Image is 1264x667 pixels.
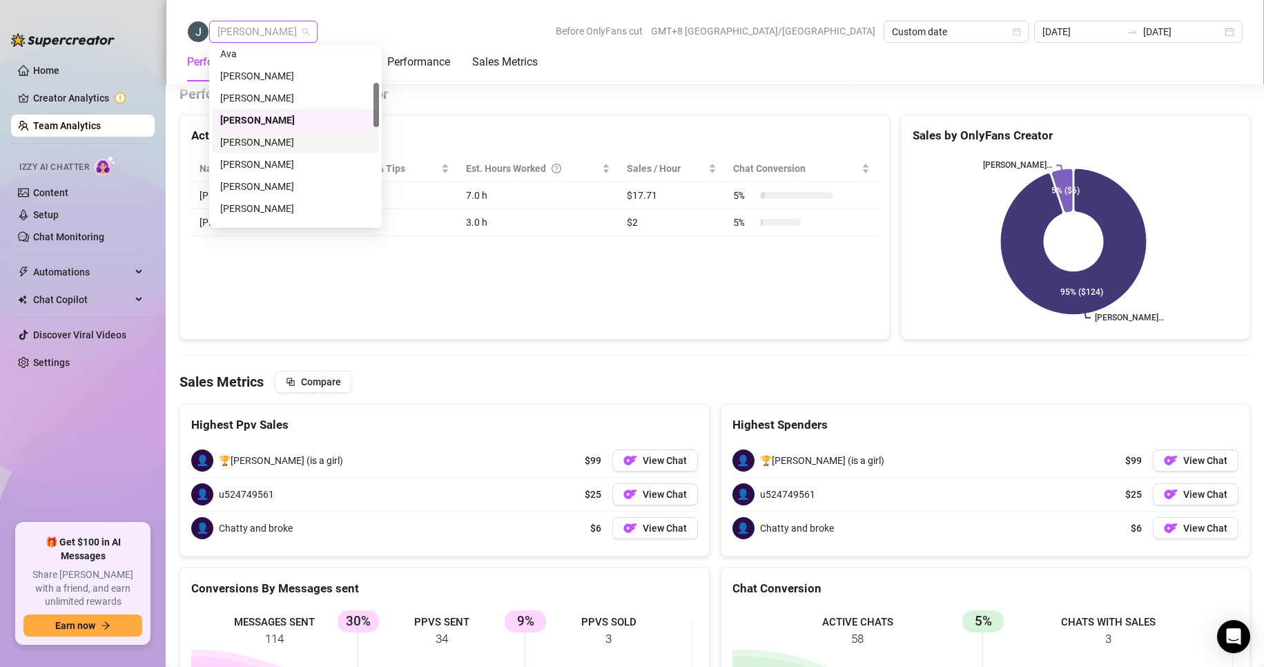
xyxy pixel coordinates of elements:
[458,182,619,209] td: 7.0 h
[326,161,438,176] span: Total Sales & Tips
[623,454,637,467] img: OF
[191,126,878,145] div: Activity by Creator
[1183,455,1227,466] span: View Chat
[220,68,371,84] div: [PERSON_NAME]
[733,215,755,230] span: 5 %
[220,201,371,216] div: [PERSON_NAME]
[1164,521,1178,535] img: OF
[733,161,858,176] span: Chat Conversion
[1125,453,1142,468] span: $99
[732,449,755,472] span: 👤
[732,416,1239,434] div: Highest Spenders
[212,197,379,220] div: Rupert T.
[301,376,341,387] span: Compare
[212,220,379,242] div: Eff Francisco
[200,161,298,176] span: Name
[220,157,371,172] div: [PERSON_NAME]
[612,483,698,505] button: OFView Chat
[732,579,1239,598] div: Chat Conversion
[1013,28,1021,36] span: calendar
[219,453,343,468] span: 🏆[PERSON_NAME] (is a girl)
[1217,620,1250,653] div: Open Intercom Messenger
[619,209,725,236] td: $2
[275,371,352,393] button: Compare
[619,155,725,182] th: Sales / Hour
[191,483,213,505] span: 👤
[1131,521,1142,536] span: $6
[55,620,95,631] span: Earn now
[458,209,619,236] td: 3.0 h
[33,209,59,220] a: Setup
[1153,483,1238,505] button: OFView Chat
[472,54,538,70] div: Sales Metrics
[732,483,755,505] span: 👤
[627,161,706,176] span: Sales / Hour
[219,487,274,502] span: u524749561
[1164,487,1178,501] img: OF
[612,517,698,539] button: OFView Chat
[1164,454,1178,467] img: OF
[387,54,450,70] div: Performance
[187,54,307,70] div: Performance Breakdown
[466,161,599,176] div: Est. Hours Worked
[212,153,379,175] div: Einar
[1127,26,1138,37] span: to
[220,223,371,238] div: Eff Francisco
[95,155,116,175] img: AI Chatter
[913,126,1238,145] div: Sales by OnlyFans Creator
[18,267,29,278] span: thunderbolt
[892,21,1020,42] span: Custom date
[220,46,371,61] div: Ava
[188,21,208,42] img: Jeffery Bamba
[556,21,643,41] span: Before OnlyFans cut
[23,568,142,609] span: Share [PERSON_NAME] with a friend, and earn unlimited rewards
[643,523,687,534] span: View Chat
[643,489,687,500] span: View Chat
[101,621,110,630] span: arrow-right
[212,109,379,131] div: Jeffery Bamba
[191,182,318,209] td: [PERSON_NAME]…
[1183,523,1227,534] span: View Chat
[983,160,1052,170] text: [PERSON_NAME]…
[1095,313,1164,322] text: [PERSON_NAME]…
[318,209,458,236] td: $6
[191,155,318,182] th: Name
[1183,489,1227,500] span: View Chat
[179,372,264,391] h4: Sales Metrics
[220,113,371,128] div: [PERSON_NAME]
[212,175,379,197] div: Derik Barron
[552,161,561,176] span: question-circle
[1143,24,1222,39] input: End date
[33,357,70,368] a: Settings
[623,521,637,535] img: OF
[286,377,295,387] span: block
[19,161,89,174] span: Izzy AI Chatter
[33,261,131,283] span: Automations
[585,453,601,468] span: $99
[179,84,1250,104] h4: Performance by OnlyFans Creator
[33,231,104,242] a: Chat Monitoring
[212,65,379,87] div: Chloe Louise
[212,87,379,109] div: Enrique S.
[33,120,101,131] a: Team Analytics
[1153,449,1238,472] button: OFView Chat
[612,449,698,472] button: OFView Chat
[733,188,755,203] span: 5 %
[220,90,371,106] div: [PERSON_NAME]
[191,416,698,434] div: Highest Ppv Sales
[1153,517,1238,539] button: OFView Chat
[212,43,379,65] div: Ava
[760,521,834,536] span: Chatty and broke
[33,65,59,76] a: Home
[643,455,687,466] span: View Chat
[212,131,379,153] div: Frank Vincent Coco
[191,209,318,236] td: [PERSON_NAME]…
[1125,487,1142,502] span: $25
[590,521,601,536] span: $6
[623,487,637,501] img: OF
